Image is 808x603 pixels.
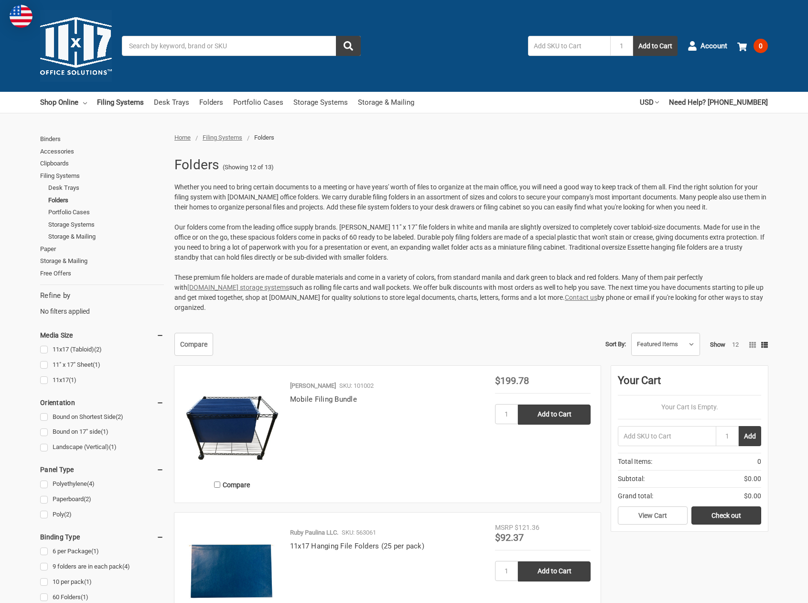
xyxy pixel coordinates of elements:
[48,194,164,207] a: Folders
[732,341,739,348] a: 12
[40,464,164,475] h5: Panel Type
[40,441,164,454] a: Landscape (Vertical)
[293,92,348,113] a: Storage Systems
[122,36,361,56] input: Search by keyword, brand or SKU
[669,92,768,113] a: Need Help? [PHONE_NUMBER]
[203,134,242,141] span: Filing Systems
[618,506,688,525] a: View Cart
[223,163,274,172] span: (Showing 12 of 13)
[40,508,164,521] a: Poly
[754,39,768,53] span: 0
[633,36,678,56] button: Add to Cart
[515,524,539,531] span: $121.36
[154,92,189,113] a: Desk Trays
[737,33,768,58] a: 0
[84,578,92,585] span: (1)
[214,482,220,488] input: Compare
[618,402,761,412] p: Your Cart Is Empty.
[40,145,164,158] a: Accessories
[40,10,112,82] img: 11x17.com
[605,337,626,351] label: Sort By:
[40,493,164,506] a: Paperboard
[174,182,768,212] p: Whether you need to bring certain documents to a meeting or have years' worth of files to organiz...
[40,545,164,558] a: 6 per Package
[233,92,283,113] a: Portfolio Cases
[174,333,213,356] a: Compare
[744,491,761,501] span: $0.00
[729,577,808,603] iframe: Google Customer Reviews
[174,153,219,177] h1: Folders
[40,255,164,267] a: Storage & Mailing
[688,33,727,58] a: Account
[40,290,164,316] div: No filters applied
[618,491,653,501] span: Grand total:
[739,426,761,446] button: Add
[40,411,164,424] a: Bound on Shortest Side
[40,290,164,301] h5: Refine by
[40,170,164,182] a: Filing Systems
[618,474,645,484] span: Subtotal:
[91,548,99,555] span: (1)
[40,560,164,573] a: 9 folders are in each pack
[618,457,652,467] span: Total Items:
[174,273,768,313] p: These premium file holders are made of durable materials and come in a variety of colors, from st...
[64,511,72,518] span: (2)
[40,426,164,439] a: Bound on 17" side
[87,480,95,487] span: (4)
[290,528,338,537] p: Ruby Paulina LLC.
[518,405,591,425] input: Add to Cart
[618,426,716,446] input: Add SKU to Cart
[48,230,164,243] a: Storage & Mailing
[40,92,87,113] a: Shop Online
[40,478,164,491] a: Polyethylene
[48,182,164,194] a: Desk Trays
[84,495,91,503] span: (2)
[40,343,164,356] a: 11x17 (Tabloid)
[199,92,223,113] a: Folders
[48,219,164,231] a: Storage Systems
[174,134,191,141] a: Home
[187,284,289,291] a: [DOMAIN_NAME] storage systems
[48,206,164,219] a: Portfolio Cases
[290,542,424,550] a: 11x17 Hanging File Folders (25 per pack)
[339,381,374,391] p: SKU: 101002
[618,373,761,395] div: Your Cart
[342,528,376,537] p: SKU: 563061
[40,531,164,543] h5: Binding Type
[495,523,513,533] div: MSRP
[495,532,524,543] span: $92.37
[40,576,164,589] a: 10 per pack
[358,92,414,113] a: Storage & Mailing
[184,477,280,493] label: Compare
[69,376,76,384] span: (1)
[97,92,144,113] a: Filing Systems
[40,397,164,408] h5: Orientation
[290,381,336,391] p: [PERSON_NAME]
[700,41,727,52] span: Account
[40,359,164,372] a: 11" x 17" Sheet
[744,474,761,484] span: $0.00
[122,563,130,570] span: (4)
[254,134,274,141] span: Folders
[116,413,123,420] span: (2)
[40,374,164,387] a: 11x17
[184,376,280,471] img: Mobile Filing Bundle
[109,443,117,450] span: (1)
[40,133,164,145] a: Binders
[40,157,164,170] a: Clipboards
[495,375,529,386] span: $199.78
[40,267,164,280] a: Free Offers
[81,593,88,601] span: (1)
[93,361,100,368] span: (1)
[528,36,610,56] input: Add SKU to Cart
[290,395,357,404] a: Mobile Filing Bundle
[174,222,768,263] p: Our folders come from the leading office supply brands. [PERSON_NAME] 11" x 17" file folders in w...
[565,294,597,301] a: Contact us
[94,346,102,353] span: (2)
[691,506,761,525] a: Check out
[40,329,164,341] h5: Media Size
[710,341,725,348] span: Show
[757,457,761,467] span: 0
